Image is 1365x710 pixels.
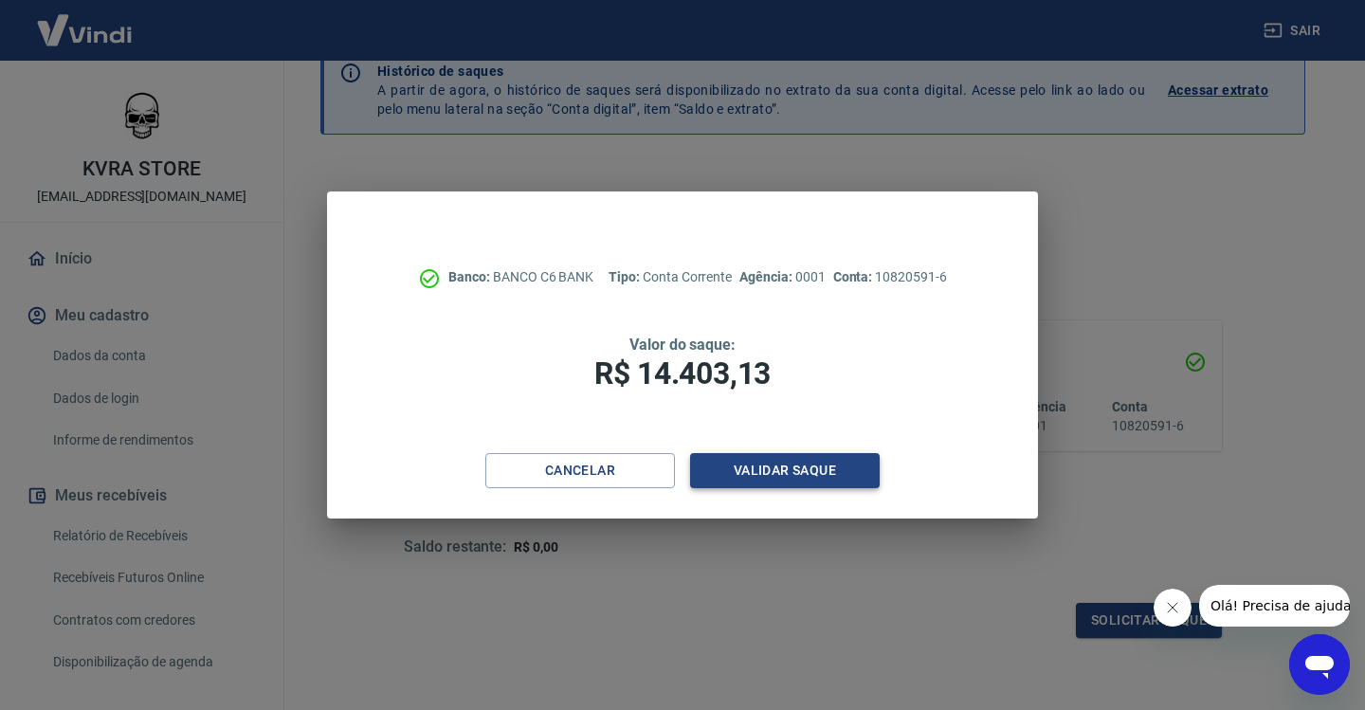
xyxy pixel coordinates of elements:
[448,267,593,287] p: BANCO C6 BANK
[629,336,736,354] span: Valor do saque:
[594,355,771,391] span: R$ 14.403,13
[609,269,643,284] span: Tipo:
[833,269,876,284] span: Conta:
[739,267,825,287] p: 0001
[1199,585,1350,627] iframe: Mensagem da empresa
[609,267,732,287] p: Conta Corrente
[11,13,159,28] span: Olá! Precisa de ajuda?
[690,453,880,488] button: Validar saque
[1289,634,1350,695] iframe: Botão para abrir a janela de mensagens
[739,269,795,284] span: Agência:
[833,267,947,287] p: 10820591-6
[448,269,493,284] span: Banco:
[1154,589,1192,627] iframe: Fechar mensagem
[485,453,675,488] button: Cancelar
